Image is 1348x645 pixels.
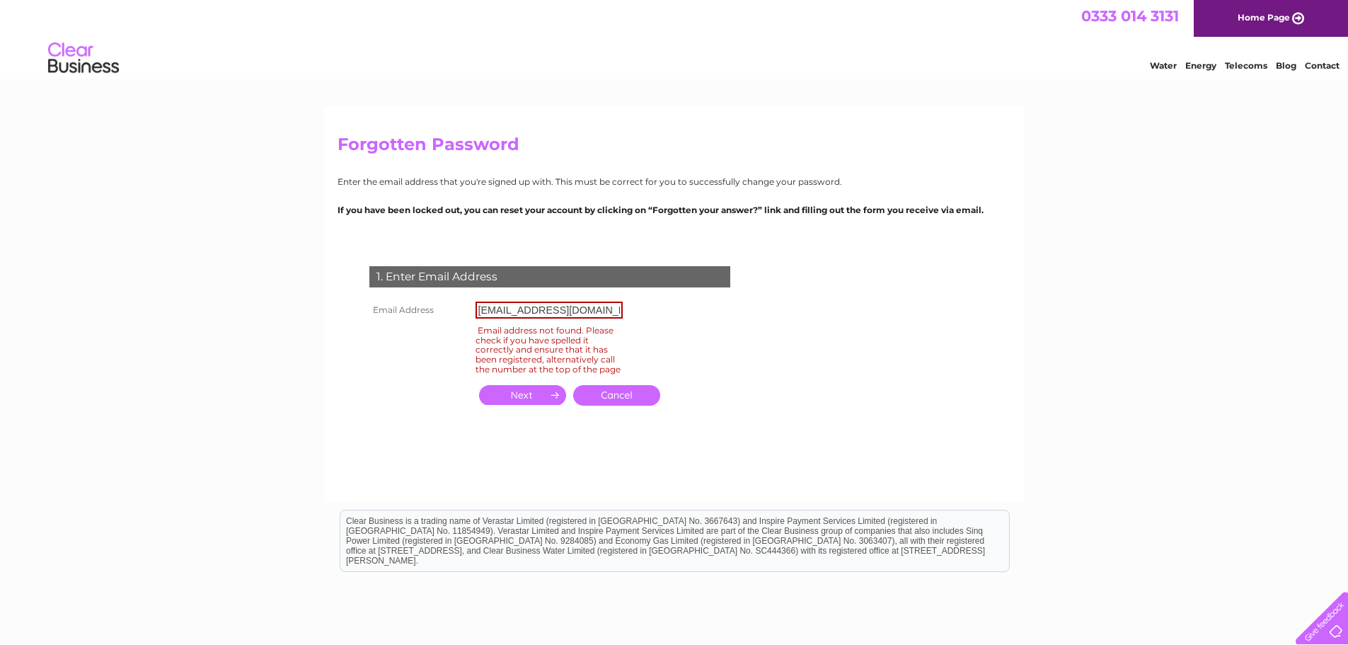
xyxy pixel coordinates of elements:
[1150,60,1177,71] a: Water
[340,8,1009,69] div: Clear Business is a trading name of Verastar Limited (registered in [GEOGRAPHIC_DATA] No. 3667643...
[1185,60,1216,71] a: Energy
[338,135,1011,161] h2: Forgotten Password
[573,385,660,406] a: Cancel
[366,298,472,322] th: Email Address
[338,175,1011,188] p: Enter the email address that you're signed up with. This must be correct for you to successfully ...
[476,323,623,377] div: Email address not found. Please check if you have spelled it correctly and ensure that it has bee...
[1225,60,1267,71] a: Telecoms
[369,266,730,287] div: 1. Enter Email Address
[1276,60,1296,71] a: Blog
[1081,7,1179,25] a: 0333 014 3131
[1305,60,1340,71] a: Contact
[338,203,1011,217] p: If you have been locked out, you can reset your account by clicking on “Forgotten your answer?” l...
[47,37,120,80] img: logo.png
